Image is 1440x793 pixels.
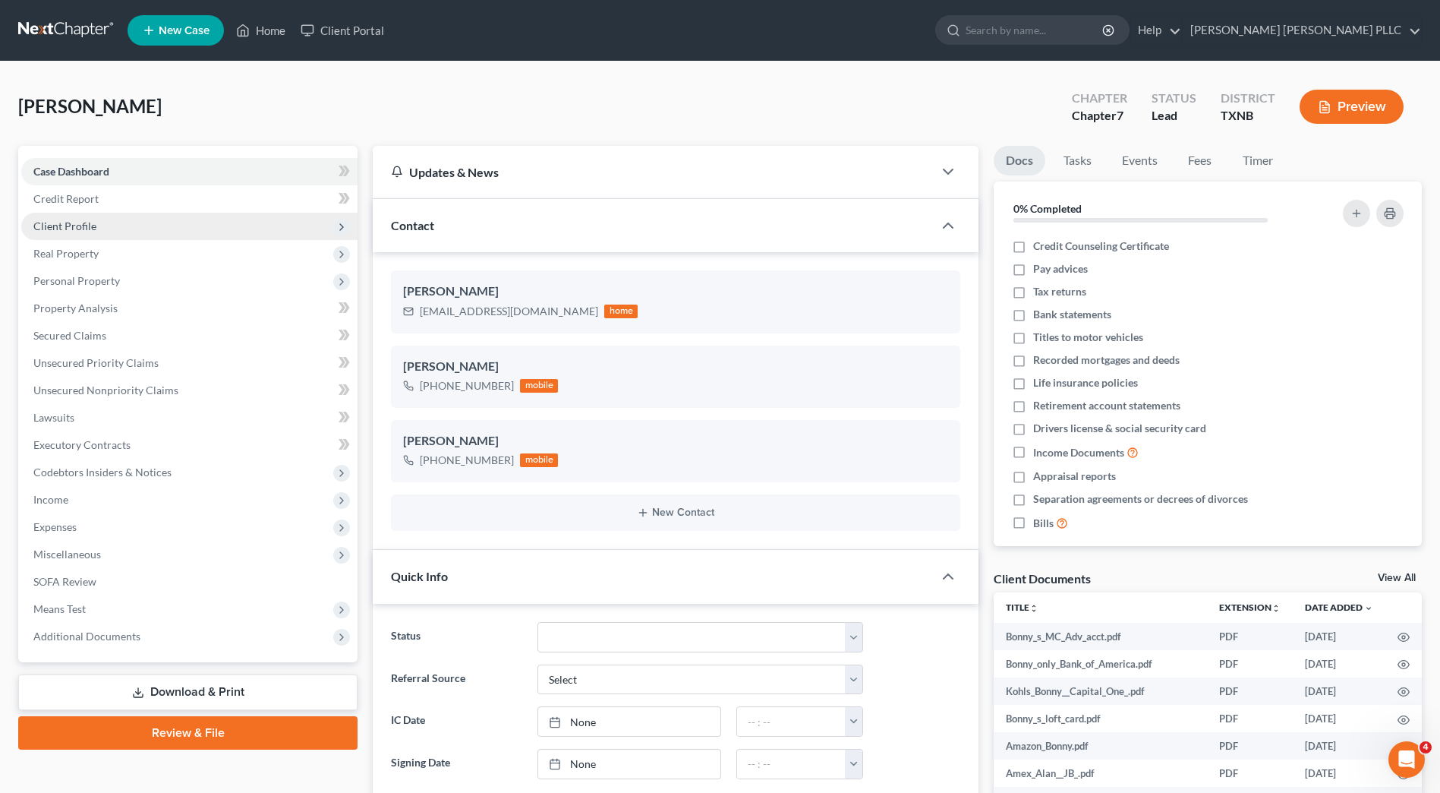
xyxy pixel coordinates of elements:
[1219,602,1281,613] a: Extensionunfold_more
[33,575,96,588] span: SOFA Review
[293,17,392,44] a: Client Portal
[383,622,529,652] label: Status
[1293,760,1385,787] td: [DATE]
[994,146,1045,175] a: Docs
[994,760,1207,787] td: Amex_Alan__JB_.pdf
[1029,604,1038,613] i: unfold_more
[21,404,358,431] a: Lawsuits
[21,295,358,322] a: Property Analysis
[21,322,358,349] a: Secured Claims
[994,650,1207,678] td: Bonny_only_Bank_of_America.pdf
[1271,604,1281,613] i: unfold_more
[1388,741,1425,778] iframe: Intercom live chat
[33,548,101,561] span: Miscellaneous
[1183,17,1421,44] a: [PERSON_NAME] [PERSON_NAME] PLLC
[1033,352,1180,368] span: Recorded mortgages and deeds
[1207,650,1293,678] td: PDF
[1293,705,1385,732] td: [DATE]
[228,17,293,44] a: Home
[33,602,86,615] span: Means Test
[538,750,720,779] a: None
[21,158,358,185] a: Case Dashboard
[1152,90,1196,107] div: Status
[1051,146,1104,175] a: Tasks
[420,304,598,319] div: [EMAIL_ADDRESS][DOMAIN_NAME]
[33,274,120,287] span: Personal Property
[1207,678,1293,705] td: PDF
[403,507,948,519] button: New Contact
[403,283,948,301] div: [PERSON_NAME]
[420,378,514,393] div: [PHONE_NUMBER]
[18,675,358,710] a: Download & Print
[1420,741,1432,754] span: 4
[1293,732,1385,760] td: [DATE]
[21,349,358,377] a: Unsecured Priority Claims
[1221,107,1275,125] div: TXNB
[1117,108,1123,122] span: 7
[33,247,99,260] span: Real Property
[33,520,77,533] span: Expenses
[383,706,529,737] label: IC Date
[420,453,514,468] div: [PHONE_NUMBER]
[159,25,210,36] span: New Case
[1033,330,1143,345] span: Titles to motor vehicles
[1130,17,1181,44] a: Help
[33,356,159,369] span: Unsecured Priority Claims
[18,95,162,117] span: [PERSON_NAME]
[33,438,131,451] span: Executory Contracts
[403,432,948,450] div: [PERSON_NAME]
[737,750,846,779] input: -- : --
[1207,732,1293,760] td: PDF
[1033,445,1124,460] span: Income Documents
[1013,202,1082,215] strong: 0% Completed
[1033,421,1206,436] span: Drivers license & social security card
[520,379,558,393] div: mobile
[1033,398,1180,413] span: Retirement account statements
[391,569,448,583] span: Quick Info
[1176,146,1224,175] a: Fees
[994,705,1207,732] td: Bonny_s_loft_card.pdf
[1378,573,1416,583] a: View All
[1072,90,1127,107] div: Chapter
[1006,602,1038,613] a: Titleunfold_more
[1300,90,1404,124] button: Preview
[1033,375,1138,390] span: Life insurance policies
[33,630,140,643] span: Additional Documents
[1230,146,1285,175] a: Timer
[33,192,99,205] span: Credit Report
[21,377,358,404] a: Unsecured Nonpriority Claims
[21,431,358,459] a: Executory Contracts
[1364,604,1373,613] i: expand_more
[1221,90,1275,107] div: District
[33,165,109,178] span: Case Dashboard
[1293,650,1385,678] td: [DATE]
[1033,491,1248,507] span: Separation agreements or decrees of divorces
[33,384,178,396] span: Unsecured Nonpriority Claims
[994,570,1091,586] div: Client Documents
[1033,261,1088,276] span: Pay advices
[737,707,846,736] input: -- : --
[1033,516,1054,531] span: Bills
[966,16,1104,44] input: Search by name...
[1033,239,1169,254] span: Credit Counseling Certificate
[391,164,915,180] div: Updates & News
[1033,307,1111,322] span: Bank statements
[33,220,96,232] span: Client Profile
[1207,705,1293,732] td: PDF
[383,749,529,779] label: Signing Date
[18,716,358,750] a: Review & File
[994,623,1207,650] td: Bonny_s_MC_Adv_acct.pdf
[1207,760,1293,787] td: PDF
[33,302,118,314] span: Property Analysis
[1033,469,1116,484] span: Appraisal reports
[1110,146,1170,175] a: Events
[1072,107,1127,125] div: Chapter
[383,665,529,695] label: Referral Source
[1152,107,1196,125] div: Lead
[1033,284,1086,299] span: Tax returns
[33,411,74,424] span: Lawsuits
[403,358,948,376] div: [PERSON_NAME]
[33,493,68,506] span: Income
[994,732,1207,760] td: Amazon_Bonny.pdf
[1305,602,1373,613] a: Date Added expand_more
